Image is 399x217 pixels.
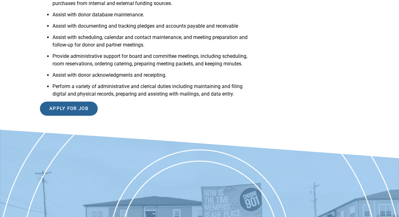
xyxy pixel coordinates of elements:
li: Assist with scheduling, calendar and contact maintenance, and meeting preparation and follow-up f... [52,34,255,53]
li: Provide administrative support for board and committee meetings, including scheduling, room reser... [52,53,255,71]
li: Assist with documenting and tracking pledges and accounts payable and receivable [52,22,255,34]
li: Assist with donor database maintenance. [52,11,255,22]
li: Assist with donor acknowledgments and receipting. [52,71,255,83]
input: Apply for job [40,102,98,116]
li: Perform a variety of administrative and clerical duties including maintaining and filing digital ... [52,83,255,102]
